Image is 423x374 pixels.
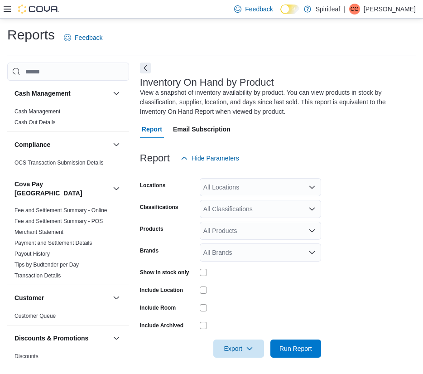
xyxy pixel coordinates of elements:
[140,304,176,311] label: Include Room
[14,240,92,246] a: Payment and Settlement Details
[75,33,102,42] span: Feedback
[14,272,61,279] span: Transaction Details
[14,108,60,115] a: Cash Management
[308,184,316,191] button: Open list of options
[308,249,316,256] button: Open list of options
[351,4,359,15] span: CG
[140,269,189,276] label: Show in stock only
[111,88,122,99] button: Cash Management
[349,4,360,15] div: Clayton G
[14,262,79,268] a: Tips by Budtender per Day
[14,334,88,343] h3: Discounts & Promotions
[60,29,106,47] a: Feedback
[219,340,259,358] span: Export
[14,207,107,214] span: Fee and Settlement Summary - Online
[14,293,109,302] button: Customer
[245,5,273,14] span: Feedback
[14,140,50,149] h3: Compliance
[18,5,59,14] img: Cova
[308,227,316,234] button: Open list of options
[14,353,38,360] span: Discounts
[308,205,316,213] button: Open list of options
[140,182,166,189] label: Locations
[14,229,63,235] a: Merchant Statement
[140,322,183,329] label: Include Archived
[111,292,122,303] button: Customer
[140,247,159,254] label: Brands
[173,120,231,138] span: Email Subscription
[111,139,122,150] button: Compliance
[14,218,103,224] a: Fee and Settlement Summary - POS
[14,334,109,343] button: Discounts & Promotions
[270,340,321,358] button: Run Report
[7,311,129,325] div: Customer
[14,228,63,236] span: Merchant Statement
[14,313,56,319] a: Customer Queue
[14,89,71,98] h3: Cash Management
[140,88,411,117] div: View a snapshot of inventory availability by product. You can view products in stock by classific...
[140,153,170,164] h3: Report
[192,154,239,163] span: Hide Parameters
[14,218,103,225] span: Fee and Settlement Summary - POS
[14,119,56,126] span: Cash Out Details
[14,272,61,279] a: Transaction Details
[14,207,107,214] a: Fee and Settlement Summary - Online
[142,120,162,138] span: Report
[7,157,129,172] div: Compliance
[111,333,122,344] button: Discounts & Promotions
[14,293,44,302] h3: Customer
[344,4,346,15] p: |
[364,4,416,15] p: [PERSON_NAME]
[177,149,243,167] button: Hide Parameters
[316,4,340,15] p: Spiritleaf
[14,251,50,257] a: Payout History
[14,180,109,198] button: Cova Pay [GEOGRAPHIC_DATA]
[140,77,274,88] h3: Inventory On Hand by Product
[213,340,264,358] button: Export
[14,353,38,359] a: Discounts
[140,63,151,73] button: Next
[14,160,104,166] a: OCS Transaction Submission Details
[14,89,109,98] button: Cash Management
[111,183,122,194] button: Cova Pay [GEOGRAPHIC_DATA]
[280,5,299,14] input: Dark Mode
[7,106,129,131] div: Cash Management
[14,119,56,126] a: Cash Out Details
[7,26,55,44] h1: Reports
[140,287,183,294] label: Include Location
[140,225,163,233] label: Products
[140,204,178,211] label: Classifications
[14,140,109,149] button: Compliance
[279,344,312,353] span: Run Report
[7,205,129,285] div: Cova Pay [GEOGRAPHIC_DATA]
